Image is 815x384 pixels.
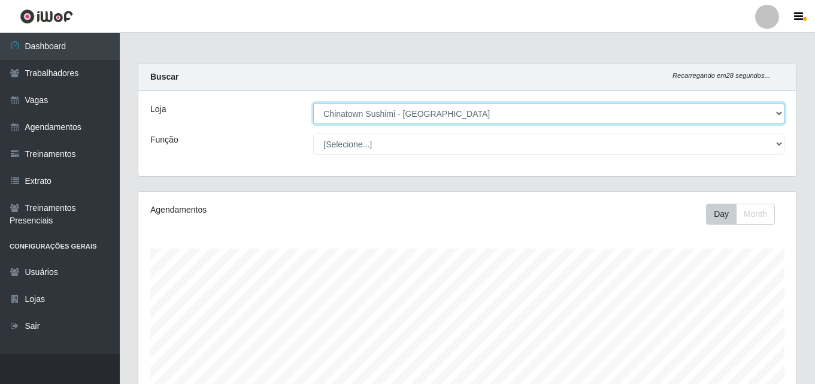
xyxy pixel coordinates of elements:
[736,204,775,225] button: Month
[672,72,770,79] i: Recarregando em 28 segundos...
[20,9,73,24] img: CoreUI Logo
[706,204,775,225] div: First group
[150,72,178,81] strong: Buscar
[150,204,404,216] div: Agendamentos
[706,204,737,225] button: Day
[150,134,178,146] label: Função
[150,103,166,116] label: Loja
[706,204,784,225] div: Toolbar with button groups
